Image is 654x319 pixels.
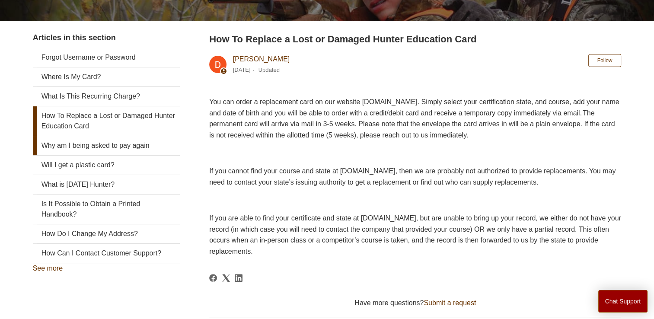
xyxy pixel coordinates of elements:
[209,214,621,255] span: If you are able to find your certificate and state at [DOMAIN_NAME], but are unable to bring up y...
[588,54,622,67] button: Follow Article
[33,195,180,224] a: Is It Possible to Obtain a Printed Handbook?
[424,299,476,306] a: Submit a request
[222,274,230,282] svg: Share this page on X Corp
[33,48,180,67] a: Forgot Username or Password
[235,274,242,282] svg: Share this page on LinkedIn
[209,98,619,139] span: You can order a replacement card on our website [DOMAIN_NAME]. Simply select your certification s...
[33,265,63,272] a: See more
[209,32,621,46] h2: How To Replace a Lost or Damaged Hunter Education Card
[33,244,180,263] a: How Can I Contact Customer Support?
[222,274,230,282] a: X Corp
[209,167,616,186] span: If you cannot find your course and state at [DOMAIN_NAME], then we are probably not authorized to...
[235,274,242,282] a: LinkedIn
[233,55,290,63] a: [PERSON_NAME]
[33,224,180,243] a: How Do I Change My Address?
[258,67,280,73] li: Updated
[209,274,217,282] a: Facebook
[33,156,180,175] a: Will I get a plastic card?
[209,298,621,308] div: Have more questions?
[33,67,180,86] a: Where Is My Card?
[33,136,180,155] a: Why am I being asked to pay again
[33,175,180,194] a: What is [DATE] Hunter?
[209,274,217,282] svg: Share this page on Facebook
[33,33,116,42] span: Articles in this section
[598,290,648,313] button: Chat Support
[233,67,251,73] time: 03/04/2024, 10:49
[33,106,180,136] a: How To Replace a Lost or Damaged Hunter Education Card
[33,87,180,106] a: What Is This Recurring Charge?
